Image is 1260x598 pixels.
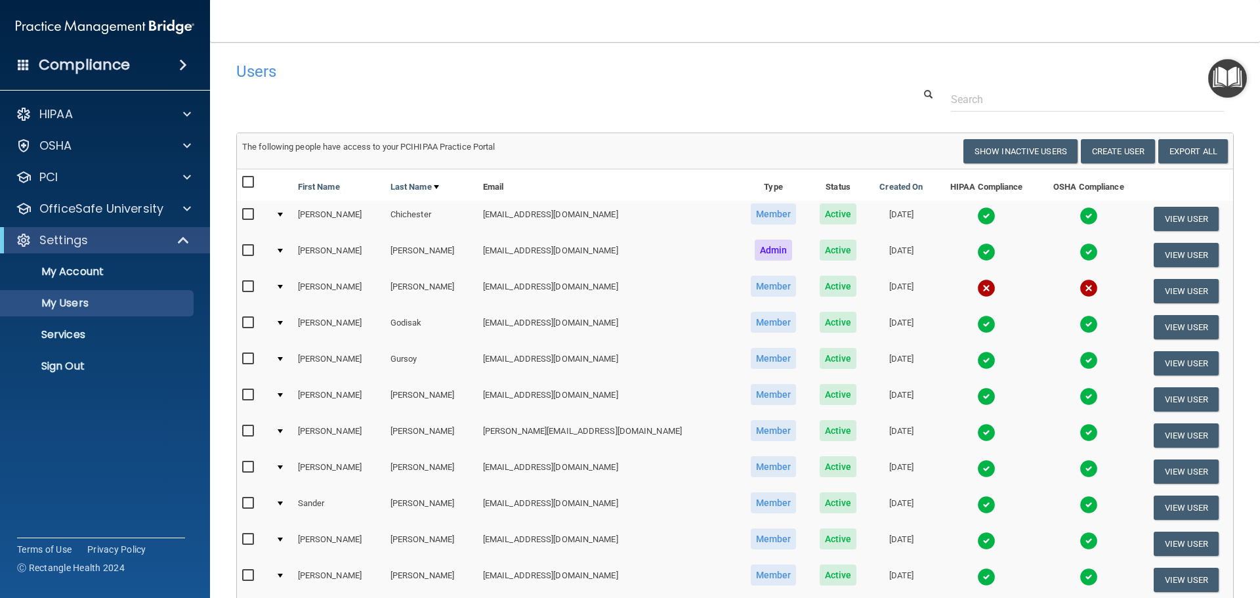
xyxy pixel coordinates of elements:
span: Member [751,420,797,441]
a: First Name [298,179,340,195]
button: View User [1154,315,1219,339]
p: OSHA [39,138,72,154]
h4: Users [236,63,810,80]
span: Member [751,456,797,477]
span: Active [820,565,857,586]
td: [PERSON_NAME] [385,490,478,526]
span: Active [820,240,857,261]
span: Member [751,203,797,224]
button: View User [1154,423,1219,448]
button: View User [1154,207,1219,231]
p: Sign Out [9,360,188,373]
td: [PERSON_NAME] [293,526,385,562]
td: [PERSON_NAME] [385,526,478,562]
td: [DATE] [868,345,934,381]
td: [DATE] [868,417,934,454]
td: [PERSON_NAME] [293,562,385,598]
button: View User [1154,243,1219,267]
td: [EMAIL_ADDRESS][DOMAIN_NAME] [478,201,738,237]
button: View User [1154,568,1219,592]
span: Active [820,528,857,549]
img: tick.e7d51cea.svg [977,459,996,478]
img: tick.e7d51cea.svg [977,568,996,586]
h4: Compliance [39,56,130,74]
td: [DATE] [868,309,934,345]
img: tick.e7d51cea.svg [977,496,996,514]
a: Created On [879,179,923,195]
img: tick.e7d51cea.svg [1080,315,1098,333]
p: My Users [9,297,188,310]
th: Email [478,169,738,201]
span: Active [820,203,857,224]
button: View User [1154,351,1219,375]
img: tick.e7d51cea.svg [1080,568,1098,586]
span: Active [820,276,857,297]
img: tick.e7d51cea.svg [1080,387,1098,406]
td: [DATE] [868,381,934,417]
button: View User [1154,496,1219,520]
span: The following people have access to your PCIHIPAA Practice Portal [242,142,495,152]
td: [DATE] [868,526,934,562]
td: [EMAIL_ADDRESS][DOMAIN_NAME] [478,381,738,417]
img: tick.e7d51cea.svg [1080,496,1098,514]
img: tick.e7d51cea.svg [977,423,996,442]
a: HIPAA [16,106,191,122]
td: [PERSON_NAME] [293,417,385,454]
th: HIPAA Compliance [934,169,1038,201]
span: Member [751,276,797,297]
span: Active [820,312,857,333]
th: Status [808,169,868,201]
a: Privacy Policy [87,543,146,556]
a: Terms of Use [17,543,72,556]
td: [PERSON_NAME] [385,562,478,598]
a: OfficeSafe University [16,201,191,217]
img: tick.e7d51cea.svg [1080,243,1098,261]
p: HIPAA [39,106,73,122]
td: [PERSON_NAME] [293,237,385,273]
td: [PERSON_NAME] [385,417,478,454]
span: Member [751,528,797,549]
td: [EMAIL_ADDRESS][DOMAIN_NAME] [478,454,738,490]
td: [PERSON_NAME][EMAIL_ADDRESS][DOMAIN_NAME] [478,417,738,454]
th: OSHA Compliance [1038,169,1139,201]
img: tick.e7d51cea.svg [977,387,996,406]
span: Member [751,565,797,586]
img: tick.e7d51cea.svg [1080,423,1098,442]
span: Member [751,384,797,405]
td: [DATE] [868,201,934,237]
a: Settings [16,232,190,248]
td: [PERSON_NAME] [293,381,385,417]
td: [PERSON_NAME] [385,273,478,309]
span: Member [751,492,797,513]
button: View User [1154,459,1219,484]
img: tick.e7d51cea.svg [1080,351,1098,370]
p: Services [9,328,188,341]
td: [DATE] [868,562,934,598]
button: View User [1154,387,1219,412]
button: Show Inactive Users [963,139,1078,163]
span: Admin [755,240,793,261]
a: Last Name [390,179,439,195]
td: [EMAIL_ADDRESS][DOMAIN_NAME] [478,309,738,345]
span: Active [820,420,857,441]
td: [DATE] [868,273,934,309]
span: Active [820,348,857,369]
a: OSHA [16,138,191,154]
td: [EMAIL_ADDRESS][DOMAIN_NAME] [478,273,738,309]
p: PCI [39,169,58,185]
a: PCI [16,169,191,185]
td: Gursoy [385,345,478,381]
td: [EMAIL_ADDRESS][DOMAIN_NAME] [478,490,738,526]
td: Sander [293,490,385,526]
td: [DATE] [868,237,934,273]
img: tick.e7d51cea.svg [977,207,996,225]
span: Active [820,492,857,513]
span: Active [820,384,857,405]
td: [DATE] [868,454,934,490]
td: [PERSON_NAME] [293,273,385,309]
img: cross.ca9f0e7f.svg [977,279,996,297]
img: tick.e7d51cea.svg [977,532,996,550]
td: [PERSON_NAME] [293,201,385,237]
td: [PERSON_NAME] [385,237,478,273]
img: PMB logo [16,14,194,40]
